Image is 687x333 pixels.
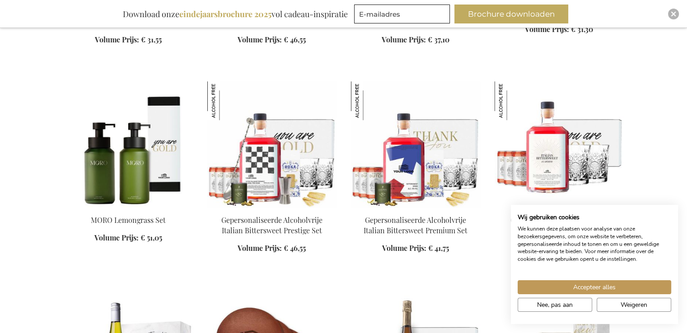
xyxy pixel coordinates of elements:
[518,213,671,222] h2: Wij gebruiken cookies
[525,24,593,35] a: Volume Prijs: € 31,30
[94,233,162,243] a: Volume Prijs: € 51,05
[354,5,450,23] input: E-mailadres
[495,81,533,120] img: Gepersonaliseerd Alcoholvrije Italian Bittersweet Cadeauset
[179,9,271,19] b: eindejaarsbrochure 2025
[238,35,306,45] a: Volume Prijs: € 46,55
[428,35,449,44] span: € 37,10
[428,243,449,253] span: € 41,75
[94,233,139,242] span: Volume Prijs:
[518,225,671,263] p: We kunnen deze plaatsen voor analyse van onze bezoekersgegevens, om onze website te verbeteren, g...
[95,35,162,45] a: Volume Prijs: € 31,55
[571,24,593,34] span: € 31,30
[382,243,426,253] span: Volume Prijs:
[518,280,671,294] button: Accepteer alle cookies
[95,35,139,44] span: Volume Prijs:
[382,243,449,254] a: Volume Prijs: € 41,75
[495,81,624,208] img: Personalised Non-Alcoholic Italian Bittersweet Gift
[354,5,453,26] form: marketing offers and promotions
[207,204,336,213] a: Gepersonaliseerde Alcoholvrije Italian Bittersweet Prestige Set Gepersonaliseerde Alcoholvrije It...
[221,215,322,235] a: Gepersonaliseerde Alcoholvrije Italian Bittersweet Prestige Set
[364,215,467,235] a: Gepersonaliseerde Alcoholvrije Italian Bittersweet Premium Set
[284,243,306,253] span: € 46,55
[140,233,162,242] span: € 51,05
[207,81,336,208] img: Gepersonaliseerde Alcoholvrije Italian Bittersweet Prestige Set
[495,204,624,213] a: Personalised Non-Alcoholic Italian Bittersweet Gift Gepersonaliseerd Alcoholvrije Italian Bitters...
[382,35,449,45] a: Volume Prijs: € 37,10
[207,81,246,120] img: Gepersonaliseerde Alcoholvrije Italian Bittersweet Prestige Set
[668,9,679,19] div: Close
[238,35,282,44] span: Volume Prijs:
[621,300,647,310] span: Weigeren
[597,298,671,312] button: Alle cookies weigeren
[351,204,480,213] a: Personalised Non-Alcoholic Italian Bittersweet Premium Set Gepersonaliseerde Alcoholvrije Italian...
[537,300,573,310] span: Nee, pas aan
[64,81,193,208] img: MORO Lemongrass Set
[238,243,282,253] span: Volume Prijs:
[351,81,480,208] img: Personalised Non-Alcoholic Italian Bittersweet Premium Set
[382,35,426,44] span: Volume Prijs:
[238,243,306,254] a: Volume Prijs: € 46,55
[64,204,193,213] a: MORO Lemongrass Set
[141,35,162,44] span: € 31,55
[91,215,166,225] a: MORO Lemongrass Set
[284,35,306,44] span: € 46,55
[119,5,352,23] div: Download onze vol cadeau-inspiratie
[573,282,616,292] span: Accepteer alles
[351,81,390,120] img: Gepersonaliseerde Alcoholvrije Italian Bittersweet Premium Set
[518,298,592,312] button: Pas cookie voorkeuren aan
[671,11,676,17] img: Close
[510,215,608,235] a: Gepersonaliseerd Alcoholvrije Italian Bittersweet Cadeauset
[525,24,569,34] span: Volume Prijs:
[454,5,568,23] button: Brochure downloaden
